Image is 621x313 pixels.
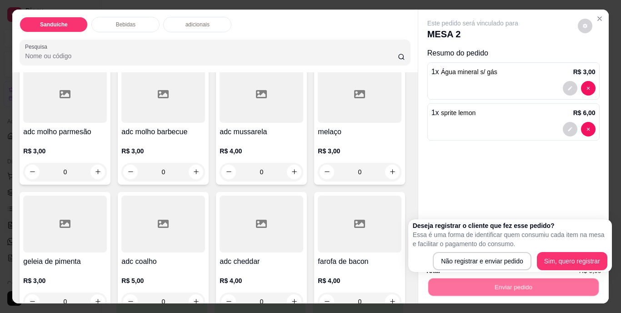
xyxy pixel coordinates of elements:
[427,19,518,28] p: Este pedido será vinculado para
[23,256,107,267] h4: geleia de pimenta
[431,66,497,77] p: 1 x
[428,278,598,296] button: Enviar pedido
[220,276,303,285] p: R$ 4,00
[573,67,596,76] p: R$ 3,00
[25,43,50,50] label: Pesquisa
[427,48,600,59] p: Resumo do pedido
[287,294,301,309] button: increase-product-quantity
[385,294,400,309] button: increase-product-quantity
[220,146,303,156] p: R$ 4,00
[220,256,303,267] h4: adc cheddar
[287,165,301,179] button: increase-product-quantity
[563,122,577,136] button: decrease-product-quantity
[537,252,607,270] button: Sim, quero registrar
[123,165,138,179] button: decrease-product-quantity
[23,146,107,156] p: R$ 3,00
[441,109,476,116] span: sprite lemon
[116,21,135,28] p: Bebidas
[90,294,105,309] button: increase-product-quantity
[413,230,607,248] p: Essa é uma forma de identificar quem consumiu cada item na mesa e facilitar o pagamento do consumo.
[25,294,40,309] button: decrease-product-quantity
[123,294,138,309] button: decrease-product-quantity
[320,294,334,309] button: decrease-product-quantity
[578,19,592,33] button: decrease-product-quantity
[121,146,205,156] p: R$ 3,00
[563,81,577,96] button: decrease-product-quantity
[121,256,205,267] h4: adc coalho
[121,276,205,285] p: R$ 5,00
[189,294,203,309] button: increase-product-quantity
[220,126,303,137] h4: adc mussarela
[90,165,105,179] button: increase-product-quantity
[431,107,476,118] p: 1 x
[385,165,400,179] button: increase-product-quantity
[413,221,607,230] h2: Deseja registrar o cliente que fez esse pedido?
[581,122,596,136] button: decrease-product-quantity
[318,276,401,285] p: R$ 4,00
[320,165,334,179] button: decrease-product-quantity
[573,108,596,117] p: R$ 6,00
[441,68,497,76] span: Água mineral s/ gás
[318,256,401,267] h4: farofa de bacon
[40,21,68,28] p: Sanduíche
[185,21,210,28] p: adicionais
[189,165,203,179] button: increase-product-quantity
[318,146,401,156] p: R$ 3,00
[23,126,107,137] h4: adc molho parmesão
[221,165,236,179] button: decrease-product-quantity
[25,51,398,61] input: Pesquisa
[427,28,518,40] p: MESA 2
[221,294,236,309] button: decrease-product-quantity
[592,11,607,26] button: Close
[318,126,401,137] h4: melaço
[433,252,531,270] button: Não registrar e enviar pedido
[25,165,40,179] button: decrease-product-quantity
[121,126,205,137] h4: adc molho barbecue
[581,81,596,96] button: decrease-product-quantity
[23,276,107,285] p: R$ 3,00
